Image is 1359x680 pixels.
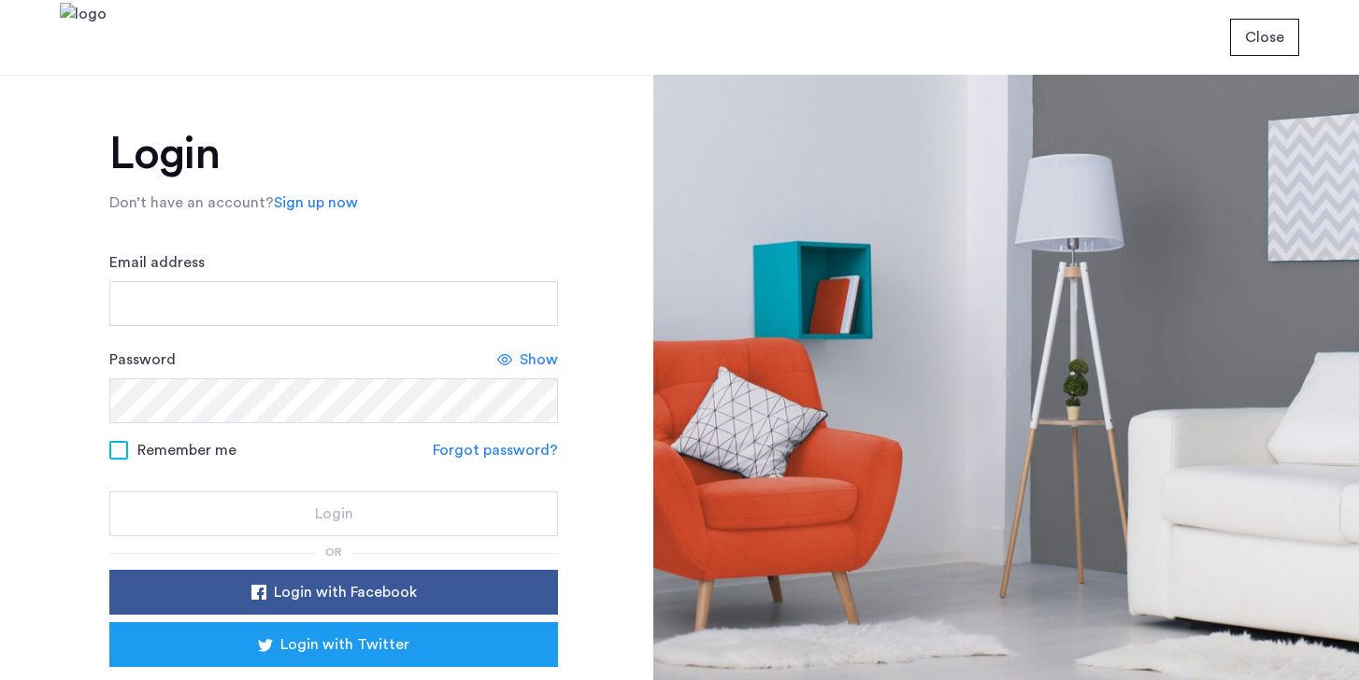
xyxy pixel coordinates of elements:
[274,191,358,214] a: Sign up now
[325,546,342,558] span: or
[109,251,205,274] label: Email address
[137,439,236,461] span: Remember me
[315,503,353,525] span: Login
[109,570,558,615] button: button
[520,348,558,371] span: Show
[109,132,558,177] h1: Login
[109,195,274,210] span: Don’t have an account?
[1230,19,1299,56] button: button
[274,581,417,603] span: Login with Facebook
[109,348,176,371] label: Password
[1245,26,1284,49] span: Close
[433,439,558,461] a: Forgot password?
[109,491,558,536] button: button
[280,633,409,656] span: Login with Twitter
[109,622,558,667] button: button
[60,3,107,73] img: logo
